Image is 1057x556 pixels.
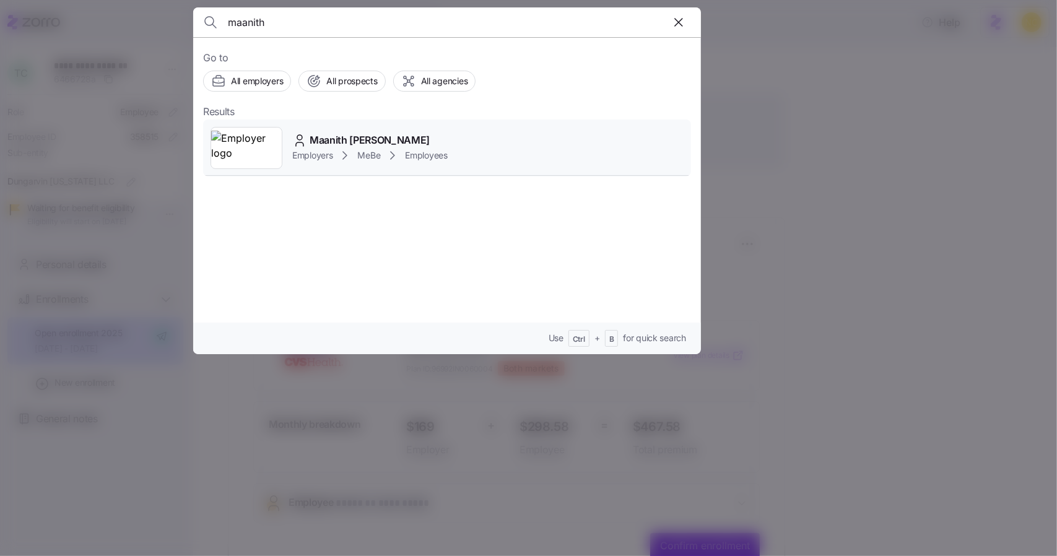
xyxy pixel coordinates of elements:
[623,332,686,344] span: for quick search
[594,332,600,344] span: +
[573,334,585,345] span: Ctrl
[203,104,235,119] span: Results
[421,75,468,87] span: All agencies
[393,71,476,92] button: All agencies
[549,332,563,344] span: Use
[405,149,447,162] span: Employees
[310,132,430,148] span: Maanith [PERSON_NAME]
[292,149,333,162] span: Employers
[203,50,691,66] span: Go to
[203,71,291,92] button: All employers
[357,149,380,162] span: MeBe
[326,75,377,87] span: All prospects
[298,71,385,92] button: All prospects
[609,334,614,345] span: B
[231,75,283,87] span: All employers
[211,131,282,165] img: Employer logo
